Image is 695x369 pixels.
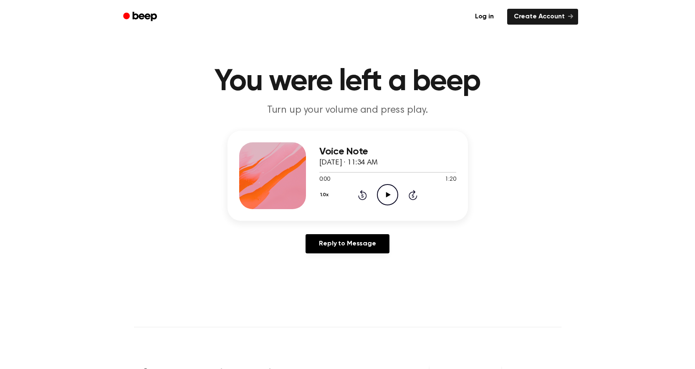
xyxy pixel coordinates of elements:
h1: You were left a beep [134,67,561,97]
span: 1:20 [445,175,456,184]
a: Log in [467,7,502,26]
button: 1.0x [319,188,332,202]
a: Reply to Message [306,234,389,253]
span: 0:00 [319,175,330,184]
a: Beep [117,9,164,25]
h3: Voice Note [319,146,456,157]
p: Turn up your volume and press play. [187,104,508,117]
span: [DATE] · 11:34 AM [319,159,378,167]
a: Create Account [507,9,578,25]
